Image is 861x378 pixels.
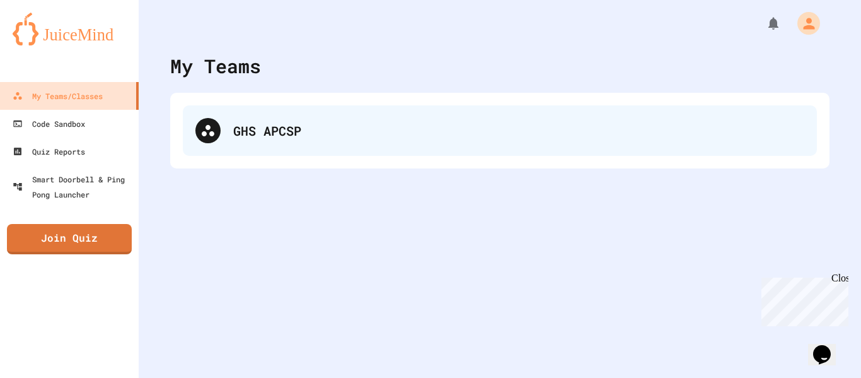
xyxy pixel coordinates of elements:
div: Chat with us now!Close [5,5,87,80]
div: Code Sandbox [13,116,85,131]
div: My Account [784,9,823,38]
a: Join Quiz [7,224,132,254]
div: GHS APCSP [183,105,817,156]
div: My Teams [170,52,261,80]
div: GHS APCSP [233,121,804,140]
div: My Notifications [743,13,784,34]
div: Smart Doorbell & Ping Pong Launcher [13,172,134,202]
div: Quiz Reports [13,144,85,159]
iframe: chat widget [808,328,848,365]
iframe: chat widget [756,273,848,326]
div: My Teams/Classes [13,88,103,103]
img: logo-orange.svg [13,13,126,45]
